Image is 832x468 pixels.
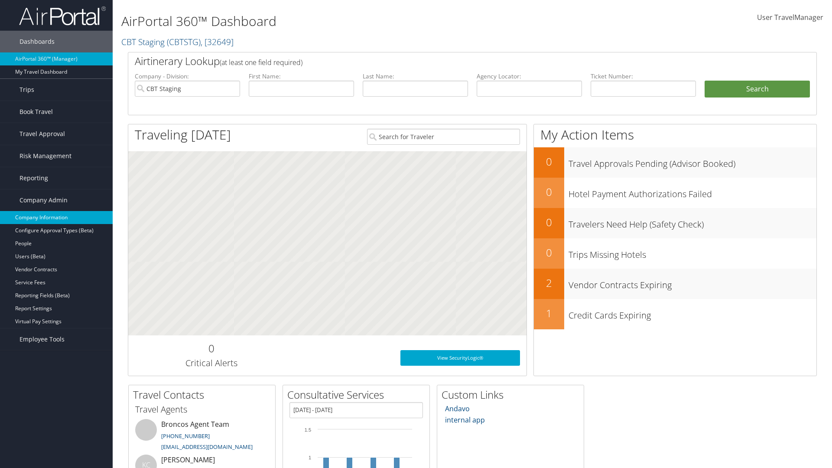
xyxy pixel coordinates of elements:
[121,36,234,48] a: CBT Staging
[757,13,823,22] span: User TravelManager
[135,72,240,81] label: Company - Division:
[220,58,302,67] span: (at least one field required)
[534,299,816,329] a: 1Credit Cards Expiring
[569,153,816,170] h3: Travel Approvals Pending (Advisor Booked)
[19,101,53,123] span: Book Travel
[534,147,816,178] a: 0Travel Approvals Pending (Advisor Booked)
[19,145,71,167] span: Risk Management
[19,167,48,189] span: Reporting
[534,276,564,290] h2: 2
[445,404,470,413] a: Andavo
[19,123,65,145] span: Travel Approval
[121,12,589,30] h1: AirPortal 360™ Dashboard
[363,72,468,81] label: Last Name:
[534,238,816,269] a: 0Trips Missing Hotels
[135,54,753,68] h2: Airtinerary Lookup
[309,455,311,460] tspan: 1
[135,357,288,369] h3: Critical Alerts
[19,189,68,211] span: Company Admin
[19,6,106,26] img: airportal-logo.png
[569,214,816,231] h3: Travelers Need Help (Safety Check)
[161,432,210,440] a: [PHONE_NUMBER]
[161,443,253,451] a: [EMAIL_ADDRESS][DOMAIN_NAME]
[569,244,816,261] h3: Trips Missing Hotels
[305,427,311,432] tspan: 1.5
[569,184,816,200] h3: Hotel Payment Authorizations Failed
[534,185,564,199] h2: 0
[367,129,520,145] input: Search for Traveler
[19,31,55,52] span: Dashboards
[534,269,816,299] a: 2Vendor Contracts Expiring
[135,126,231,144] h1: Traveling [DATE]
[19,79,34,101] span: Trips
[19,328,65,350] span: Employee Tools
[442,387,584,402] h2: Custom Links
[534,215,564,230] h2: 0
[287,387,429,402] h2: Consultative Services
[445,415,485,425] a: internal app
[534,178,816,208] a: 0Hotel Payment Authorizations Failed
[133,387,275,402] h2: Travel Contacts
[534,208,816,238] a: 0Travelers Need Help (Safety Check)
[534,245,564,260] h2: 0
[477,72,582,81] label: Agency Locator:
[591,72,696,81] label: Ticket Number:
[534,126,816,144] h1: My Action Items
[167,36,201,48] span: ( CBTSTG )
[400,350,520,366] a: View SecurityLogic®
[131,419,273,455] li: Broncos Agent Team
[534,306,564,321] h2: 1
[249,72,354,81] label: First Name:
[135,403,269,416] h3: Travel Agents
[757,4,823,31] a: User TravelManager
[569,275,816,291] h3: Vendor Contracts Expiring
[569,305,816,322] h3: Credit Cards Expiring
[534,154,564,169] h2: 0
[201,36,234,48] span: , [ 32649 ]
[135,341,288,356] h2: 0
[705,81,810,98] button: Search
